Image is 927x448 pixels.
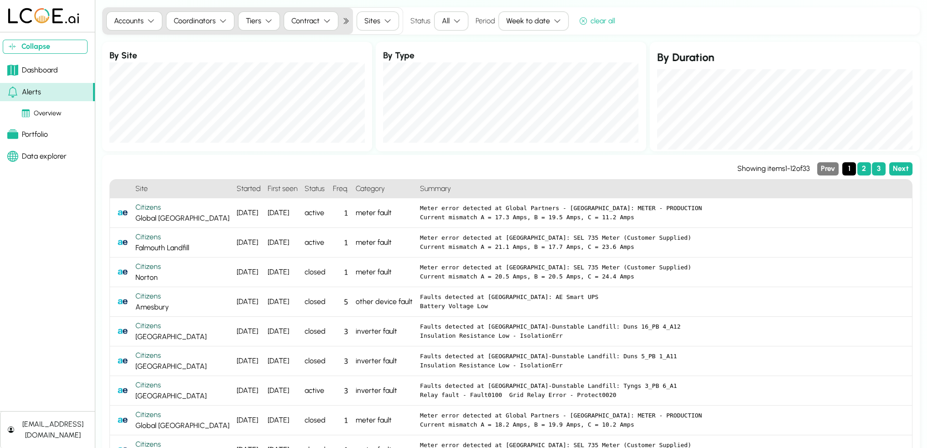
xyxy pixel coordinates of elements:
[135,350,229,361] div: Citizens
[264,180,301,198] h4: First seen
[329,406,352,435] div: 1
[7,65,58,76] div: Dashboard
[329,257,352,287] div: 1
[135,202,229,213] div: Citizens
[135,380,229,402] div: [GEOGRAPHIC_DATA]
[329,287,352,317] div: 5
[352,317,416,346] div: inverter fault
[352,406,416,435] div: meter fault
[329,228,352,257] div: 1
[117,326,128,337] img: PowerTrack
[301,198,329,228] div: active
[301,406,329,435] div: closed
[352,180,416,198] h4: Category
[420,293,905,310] pre: Faults detected at [GEOGRAPHIC_DATA]: AE Smart UPS Battery Voltage Low
[117,267,128,278] img: PowerTrack
[329,180,352,198] h4: Freq.
[420,381,905,399] pre: Faults detected at [GEOGRAPHIC_DATA]-Dunstable Landfill: Tyngs 3_PB 6_A1 Relay fault - Fault0100 ...
[233,317,264,346] div: [DATE]
[135,291,229,302] div: Citizens
[817,162,839,175] button: Previous
[233,257,264,287] div: [DATE]
[442,15,450,26] div: All
[22,108,62,118] div: Overview
[301,317,329,346] div: closed
[420,263,905,281] pre: Meter error detected at [GEOGRAPHIC_DATA]: SEL 735 Meter (Customer Supplied) Current mismatch A =...
[842,162,856,175] button: Page 1
[174,15,216,26] div: Coordinators
[364,15,380,26] div: Sites
[117,237,128,248] img: PowerTrack
[301,228,329,257] div: active
[889,162,912,175] button: Next
[233,287,264,317] div: [DATE]
[135,202,229,224] div: Global [GEOGRAPHIC_DATA]
[383,49,638,62] h3: By Type
[264,376,301,406] div: [DATE]
[233,346,264,376] div: [DATE]
[246,15,261,26] div: Tiers
[233,376,264,406] div: [DATE]
[264,346,301,376] div: [DATE]
[264,287,301,317] div: [DATE]
[301,257,329,287] div: closed
[114,15,144,26] div: Accounts
[135,320,229,342] div: [GEOGRAPHIC_DATA]
[576,15,619,28] button: clear all
[416,180,912,198] h4: Summary
[117,207,128,218] img: PowerTrack
[117,385,128,396] img: PowerTrack
[329,346,352,376] div: 3
[301,287,329,317] div: closed
[264,317,301,346] div: [DATE]
[7,151,67,162] div: Data explorer
[233,198,264,228] div: [DATE]
[135,409,229,420] div: Citizens
[233,180,264,198] h4: Started
[135,261,229,272] div: Citizens
[3,40,88,54] button: Collapse
[135,380,229,391] div: Citizens
[7,129,48,140] div: Portfolio
[420,352,905,370] pre: Faults detected at [GEOGRAPHIC_DATA]-Dunstable Landfill: Duns 5_PB 1_A11 Insulation Resistance Lo...
[352,198,416,228] div: meter fault
[580,15,615,26] div: clear all
[476,15,495,26] label: Period
[301,180,329,198] h4: Status
[132,180,233,198] h4: Site
[329,317,352,346] div: 3
[233,406,264,435] div: [DATE]
[301,346,329,376] div: closed
[737,163,810,174] div: Showing items 1 - 12 of 33
[352,346,416,376] div: inverter fault
[352,376,416,406] div: inverter fault
[135,232,229,242] div: Citizens
[233,228,264,257] div: [DATE]
[117,355,128,366] img: PowerTrack
[506,15,550,26] div: Week to date
[117,296,128,307] img: PowerTrack
[872,162,886,175] button: Page 3
[109,49,365,62] h3: By Site
[135,291,229,313] div: Amesbury
[420,233,905,251] pre: Meter error detected at [GEOGRAPHIC_DATA]: SEL 735 Meter (Customer Supplied) Current mismatch A =...
[410,15,430,26] label: Status
[264,228,301,257] div: [DATE]
[857,162,871,175] button: Page 2
[352,228,416,257] div: meter fault
[264,257,301,287] div: [DATE]
[135,232,229,253] div: Falmouth Landfill
[117,415,128,426] img: PowerTrack
[420,411,905,429] pre: Meter error detected at Global Partners - [GEOGRAPHIC_DATA]: METER - PRODUCTION Current mismatch ...
[420,204,905,221] pre: Meter error detected at Global Partners - [GEOGRAPHIC_DATA]: METER - PRODUCTION Current mismatch ...
[352,287,416,317] div: other device fault
[7,87,41,98] div: Alerts
[264,198,301,228] div: [DATE]
[329,198,352,228] div: 1
[329,376,352,406] div: 3
[135,409,229,431] div: Global [GEOGRAPHIC_DATA]
[264,406,301,435] div: [DATE]
[135,350,229,372] div: [GEOGRAPHIC_DATA]
[657,49,912,66] h2: By Duration
[352,257,416,287] div: meter fault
